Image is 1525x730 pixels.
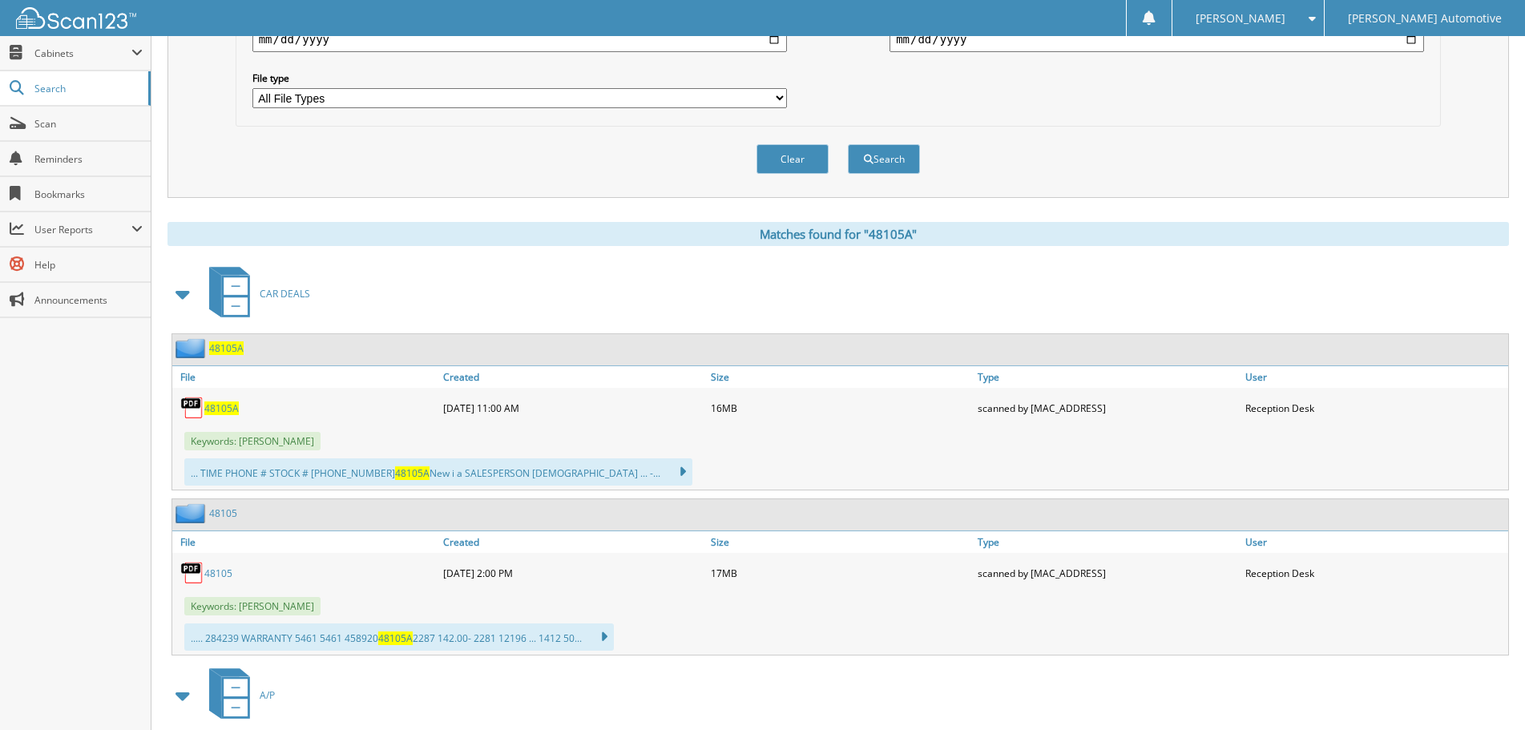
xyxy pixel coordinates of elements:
img: scan123-logo-white.svg [16,7,136,29]
span: Keywords: [PERSON_NAME] [184,432,321,450]
input: end [890,26,1424,52]
span: Announcements [34,293,143,307]
img: PDF.png [180,561,204,585]
a: File [172,366,439,388]
span: Help [34,258,143,272]
a: CAR DEALS [200,262,310,325]
span: Keywords: [PERSON_NAME] [184,597,321,615]
span: Reminders [34,152,143,166]
img: folder2.png [175,503,209,523]
a: File [172,531,439,553]
span: Scan [34,117,143,131]
div: scanned by [MAC_ADDRESS] [974,557,1241,589]
div: 17MB [707,557,974,589]
a: Created [439,531,706,553]
img: PDF.png [180,396,204,420]
div: [DATE] 2:00 PM [439,557,706,589]
a: Created [439,366,706,388]
a: Size [707,531,974,553]
span: [PERSON_NAME] Automotive [1348,14,1502,23]
div: Reception Desk [1241,392,1508,424]
div: 16MB [707,392,974,424]
a: 48105A [204,401,239,415]
a: Type [974,531,1241,553]
span: 48105A [395,466,430,480]
a: 48105 [209,506,237,520]
a: Type [974,366,1241,388]
input: start [252,26,787,52]
div: [DATE] 11:00 AM [439,392,706,424]
div: ... TIME PHONE # STOCK # [PHONE_NUMBER] New i a SALESPERSON [DEMOGRAPHIC_DATA] ... -... [184,458,692,486]
iframe: Chat Widget [1445,653,1525,730]
span: A/P [260,688,275,702]
div: Reception Desk [1241,557,1508,589]
span: [PERSON_NAME] [1196,14,1285,23]
span: Bookmarks [34,188,143,201]
a: 48105 [204,567,232,580]
a: User [1241,366,1508,388]
a: 48105A [209,341,244,355]
label: File type [252,71,787,85]
span: CAR DEALS [260,287,310,300]
span: Search [34,82,140,95]
span: 48105A [378,631,413,645]
a: A/P [200,663,275,727]
img: folder2.png [175,338,209,358]
a: Size [707,366,974,388]
button: Search [848,144,920,174]
div: ..... 284239 WARRANTY 5461 5461 458920 2287 142.00- 2281 12196 ... 1412 50... [184,623,614,651]
span: User Reports [34,223,131,236]
div: scanned by [MAC_ADDRESS] [974,392,1241,424]
div: Matches found for "48105A" [167,222,1509,246]
a: User [1241,531,1508,553]
span: Cabinets [34,46,131,60]
button: Clear [756,144,829,174]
